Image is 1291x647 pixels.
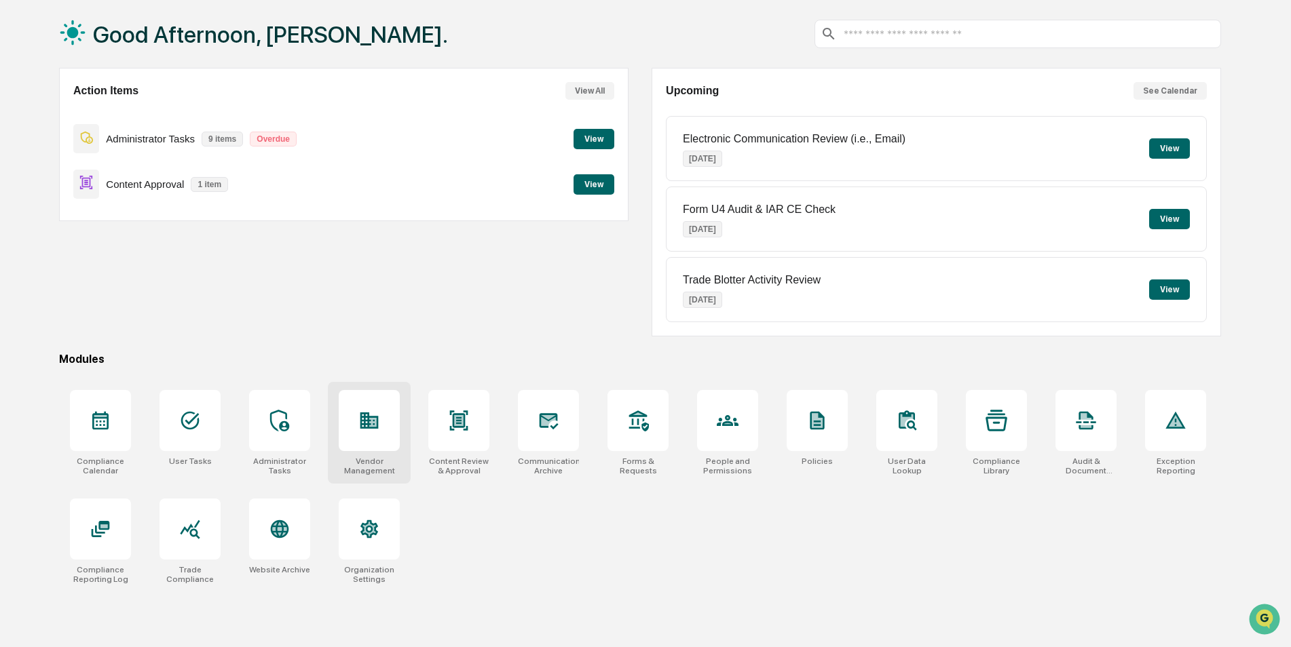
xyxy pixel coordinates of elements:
iframe: Open customer support [1248,602,1284,639]
div: Forms & Requests [607,456,669,475]
div: Exception Reporting [1145,456,1206,475]
span: Data Lookup [27,197,86,210]
p: Trade Blotter Activity Review [683,274,821,286]
div: Compliance Library [966,456,1027,475]
p: How can we help? [14,28,247,50]
p: Content Approval [106,178,184,190]
div: Trade Compliance [160,565,221,584]
div: Policies [802,456,833,466]
h2: Action Items [73,85,138,97]
span: Pylon [135,230,164,240]
div: Organization Settings [339,565,400,584]
p: Overdue [250,132,297,146]
h1: Good Afternoon, [PERSON_NAME]. [93,21,448,48]
img: 1746055101610-c473b297-6a78-478c-a979-82029cc54cd1 [14,104,38,128]
div: 🖐️ [14,172,24,183]
div: Audit & Document Logs [1055,456,1117,475]
div: Compliance Reporting Log [70,565,131,584]
a: View [574,132,614,144]
button: View [1149,138,1190,159]
div: User Data Lookup [876,456,937,475]
div: Compliance Calendar [70,456,131,475]
p: Form U4 Audit & IAR CE Check [683,203,836,216]
p: Administrator Tasks [106,133,195,144]
p: [DATE] [683,292,722,308]
div: 🔎 [14,198,24,209]
p: 9 items [202,132,243,146]
p: Electronic Communication Review (i.e., Email) [683,133,905,145]
p: 1 item [191,177,228,192]
button: View [574,129,614,149]
span: Preclearance [27,171,88,184]
h2: Upcoming [666,85,719,97]
div: Vendor Management [339,456,400,475]
div: Start new chat [46,104,223,117]
div: Content Review & Approval [428,456,489,475]
button: View All [565,82,614,100]
a: 🖐️Preclearance [8,165,93,190]
button: View [1149,209,1190,229]
span: Attestations [112,171,168,184]
button: View [1149,279,1190,300]
a: 🗄️Attestations [93,165,174,190]
div: 🗄️ [98,172,109,183]
button: Start new chat [231,108,247,124]
div: Administrator Tasks [249,456,310,475]
div: Modules [59,353,1221,366]
a: 🔎Data Lookup [8,191,91,216]
p: [DATE] [683,221,722,237]
div: We're available if you need us! [46,117,172,128]
div: People and Permissions [697,456,758,475]
button: View [574,174,614,195]
div: Website Archive [249,565,310,574]
div: User Tasks [169,456,212,466]
div: Communications Archive [518,456,579,475]
a: Powered byPylon [96,229,164,240]
button: See Calendar [1134,82,1207,100]
a: View [574,177,614,190]
p: [DATE] [683,151,722,167]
